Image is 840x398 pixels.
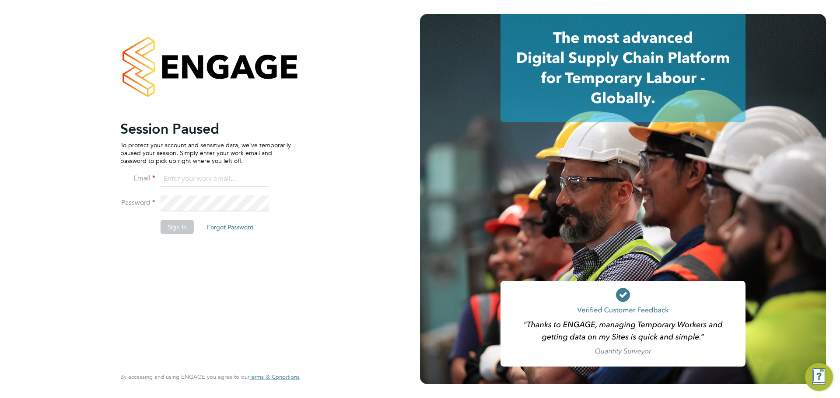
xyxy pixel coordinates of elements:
label: Email [120,173,155,183]
label: Password [120,198,155,207]
input: Enter your work email... [161,171,269,187]
button: Forgot Password [200,220,261,234]
button: Sign In [161,220,194,234]
a: Terms & Conditions [249,374,300,381]
h2: Session Paused [120,120,291,137]
span: By accessing and using ENGAGE you agree to our [120,373,300,381]
button: Engage Resource Center [805,363,833,391]
p: To protect your account and sensitive data, we've temporarily paused your session. Simply enter y... [120,141,291,165]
